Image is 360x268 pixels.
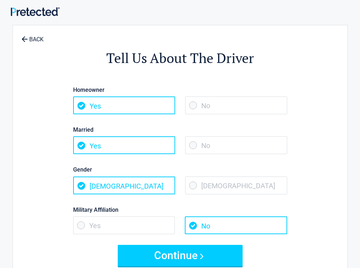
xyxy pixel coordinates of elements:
span: Yes [73,216,175,234]
label: Married [73,125,287,135]
span: [DEMOGRAPHIC_DATA] [185,177,287,194]
button: Continue [118,245,243,266]
img: Main Logo [11,7,60,16]
label: Military Affiliation [73,205,287,215]
label: Homeowner [73,85,287,95]
span: [DEMOGRAPHIC_DATA] [73,177,175,194]
a: BACK [20,30,45,42]
span: Yes [73,136,175,154]
span: No [185,96,287,114]
span: No [185,136,287,154]
span: Yes [73,96,175,114]
span: No [185,216,287,234]
label: Gender [73,165,287,174]
h2: Tell Us About The Driver [52,49,308,67]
